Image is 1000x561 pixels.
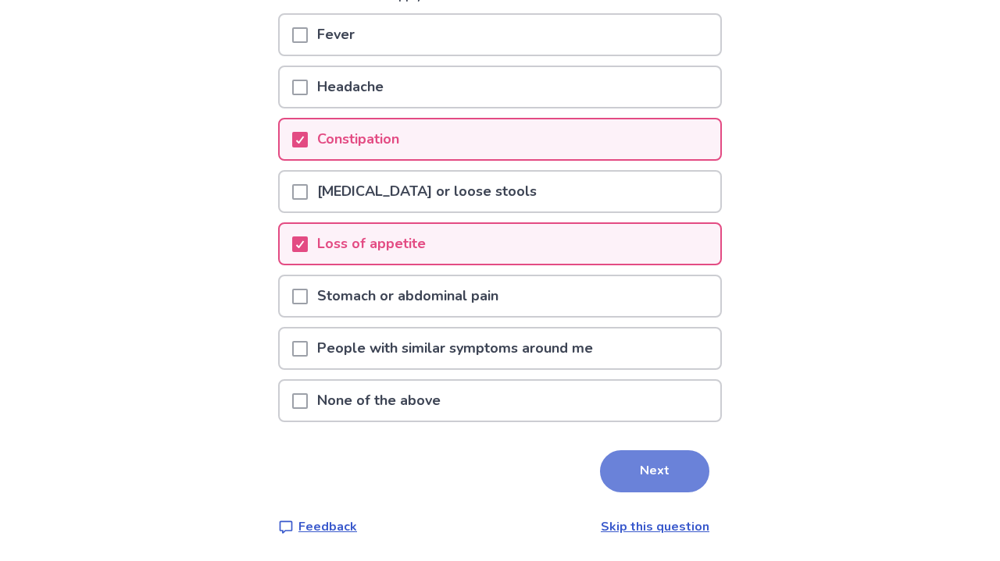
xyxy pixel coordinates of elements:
[308,381,450,421] p: None of the above
[600,450,709,492] button: Next
[601,518,709,535] a: Skip this question
[308,172,546,211] p: [MEDICAL_DATA] or loose stools
[308,328,602,368] p: People with similar symptoms around me
[308,276,508,316] p: Stomach or abdominal pain
[308,119,409,159] p: Constipation
[298,517,357,536] p: Feedback
[278,517,357,536] a: Feedback
[308,224,435,264] p: Loss of appetite
[308,67,393,107] p: Headache
[308,15,364,55] p: Fever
